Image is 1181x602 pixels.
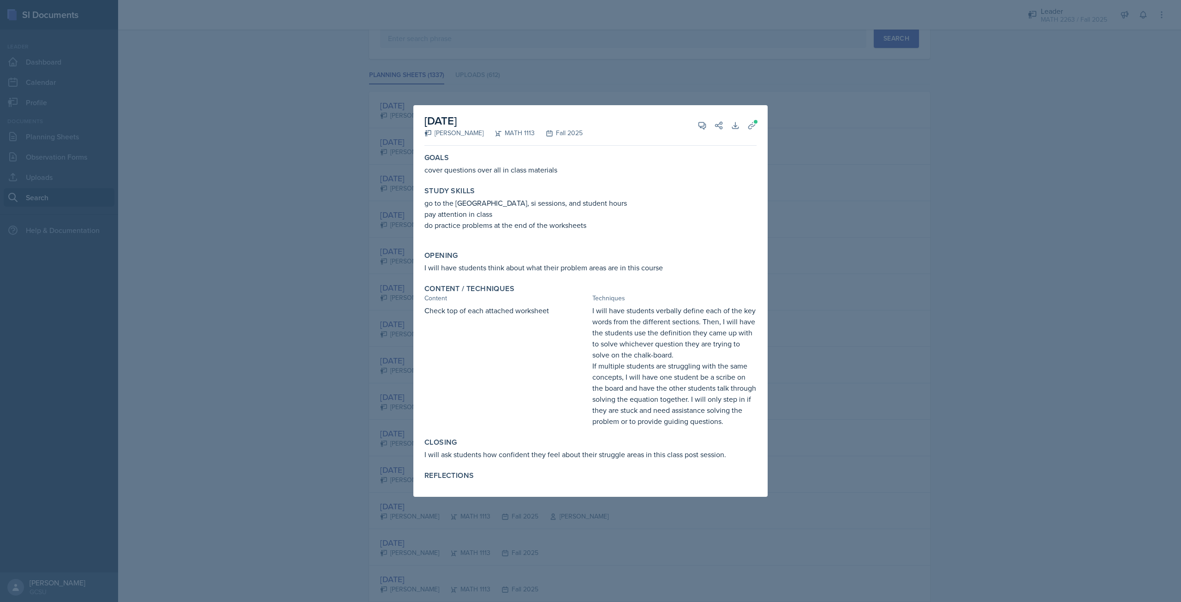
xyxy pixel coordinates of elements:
[592,360,757,427] p: If multiple students are struggling with the same concepts, I will have one student be a scribe o...
[424,209,757,220] p: pay attention in class
[535,128,583,138] div: Fall 2025
[483,128,535,138] div: MATH 1113
[424,293,589,303] div: Content
[424,197,757,209] p: go to the [GEOGRAPHIC_DATA], si sessions, and student hours
[424,164,757,175] p: cover questions over all in class materials
[592,293,757,303] div: Techniques
[592,305,757,360] p: I will have students verbally define each of the key words from the different sections. Then, I w...
[424,449,757,460] p: I will ask students how confident they feel about their struggle areas in this class post session.
[424,186,475,196] label: Study Skills
[424,305,589,316] p: Check top of each attached worksheet
[424,262,757,273] p: I will have students think about what their problem areas are in this course
[424,438,457,447] label: Closing
[424,251,458,260] label: Opening
[424,220,757,231] p: do practice problems at the end of the worksheets
[424,471,474,480] label: Reflections
[424,284,514,293] label: Content / Techniques
[424,153,449,162] label: Goals
[424,128,483,138] div: [PERSON_NAME]
[424,113,583,129] h2: [DATE]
